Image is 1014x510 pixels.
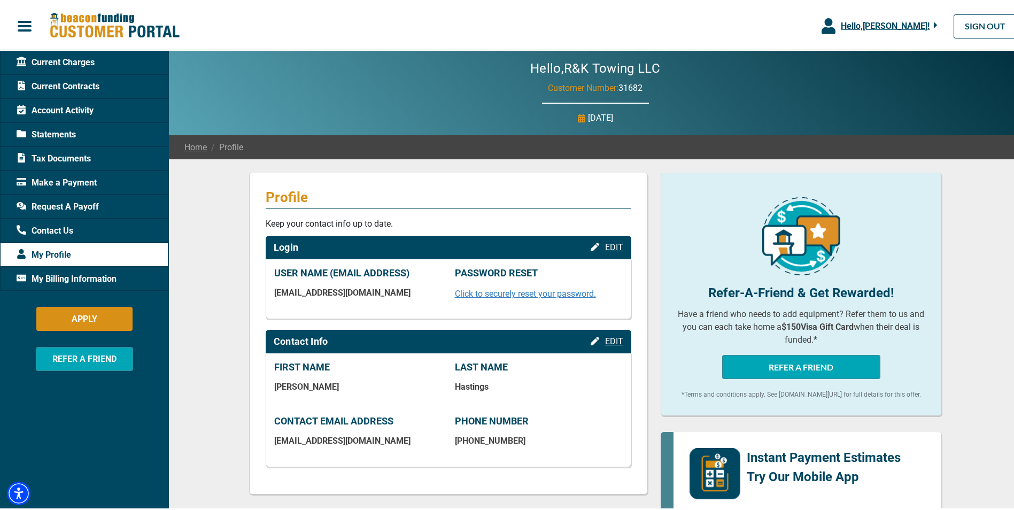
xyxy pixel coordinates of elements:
[274,380,442,390] p: [PERSON_NAME]
[605,334,623,344] span: EDIT
[17,78,99,91] span: Current Contracts
[17,271,117,283] span: My Billing Information
[841,19,930,29] span: Hello, [PERSON_NAME] !
[17,174,97,187] span: Make a Payment
[747,465,901,484] p: Try Our Mobile App
[722,353,880,377] button: REFER A FRIEND
[7,480,30,503] div: Accessibility Menu
[274,265,442,277] p: USER NAME (EMAIL ADDRESS)
[455,359,623,371] p: LAST NAME
[17,198,99,211] span: Request A Payoff
[605,240,623,250] span: EDIT
[498,59,692,74] h2: Hello, R&K Towing LLC
[274,334,328,345] h2: Contact Info
[762,195,840,273] img: refer-a-friend-icon.png
[455,287,596,297] a: Click to securely reset your password.
[17,126,76,139] span: Statements
[17,246,71,259] span: My Profile
[455,265,623,277] p: PASSWORD RESET
[17,102,94,115] span: Account Activity
[266,215,631,228] p: Keep your contact info up to date.
[17,150,91,163] span: Tax Documents
[17,54,95,67] span: Current Charges
[455,380,623,390] p: Hastings
[274,434,442,444] p: [EMAIL_ADDRESS][DOMAIN_NAME]
[588,110,613,122] p: [DATE]
[274,285,442,296] p: [EMAIL_ADDRESS][DOMAIN_NAME]
[274,413,442,425] p: CONTACT EMAIL ADDRESS
[17,222,73,235] span: Contact Us
[690,446,740,497] img: mobile-app-logo.png
[455,413,623,425] p: PHONE NUMBER
[677,306,925,344] p: Have a friend who needs to add equipment? Refer them to us and you can each take home a when thei...
[36,345,133,369] button: REFER A FRIEND
[677,281,925,300] p: Refer-A-Friend & Get Rewarded!
[274,359,442,371] p: FIRST NAME
[266,187,631,204] p: Profile
[677,388,925,397] p: *Terms and conditions apply. See [DOMAIN_NAME][URL] for full details for this offer.
[455,434,623,444] p: [PHONE_NUMBER]
[36,305,133,329] button: APPLY
[548,81,618,91] span: Customer Number:
[747,446,901,465] p: Instant Payment Estimates
[207,139,243,152] span: Profile
[618,81,643,91] span: 31682
[781,320,854,330] b: $150 Visa Gift Card
[184,139,207,152] a: Home
[274,239,299,251] h2: Login
[49,10,180,37] img: Beacon Funding Customer Portal Logo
